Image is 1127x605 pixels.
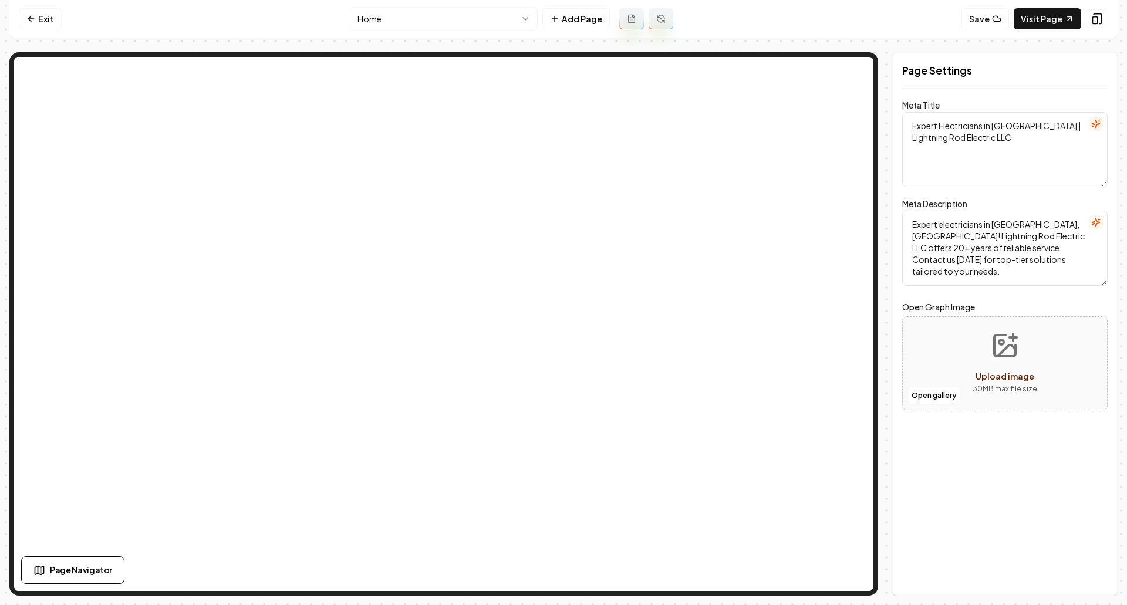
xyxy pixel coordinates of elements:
p: 30 MB max file size [973,383,1037,395]
span: Upload image [976,371,1034,381]
button: Page Navigator [21,556,124,584]
label: Meta Title [902,100,940,110]
span: Page Navigator [50,564,112,576]
label: Meta Description [902,198,967,209]
h2: Page Settings [902,62,1108,79]
button: Add Page [542,8,610,29]
button: Regenerate page [649,8,673,29]
button: Add admin page prompt [619,8,644,29]
button: Open gallery [907,386,960,405]
a: Visit Page [1014,8,1081,29]
a: Exit [19,8,62,29]
button: Upload image [963,322,1047,404]
label: Open Graph Image [902,300,1108,314]
button: Save [961,8,1009,29]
